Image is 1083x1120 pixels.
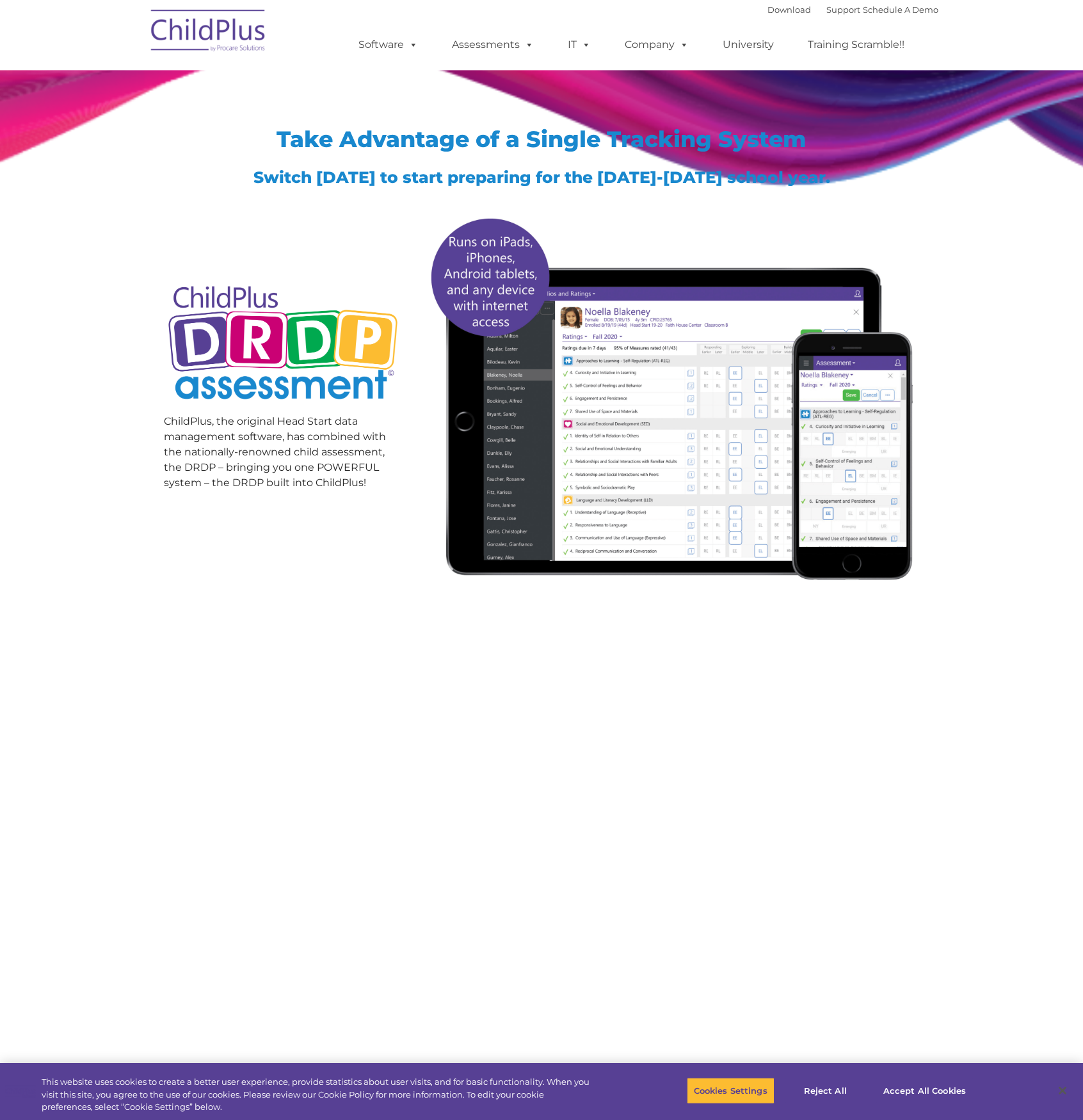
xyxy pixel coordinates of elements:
img: Copyright - DRDP Logo [164,272,403,417]
button: Close [1048,1077,1077,1105]
a: IT [555,32,604,58]
a: Download [767,4,811,15]
button: Accept All Cookies [876,1077,973,1104]
img: ChildPlus by Procare Solutions [145,1,273,65]
a: Training Scramble!! [795,32,917,58]
span: Switch [DATE] to start preparing for the [DATE]-[DATE] school year. [253,168,830,187]
a: Assessments [439,32,547,58]
button: Reject All [785,1077,865,1104]
a: Schedule A Demo [863,4,938,15]
a: University [710,32,787,58]
img: All-devices [422,208,919,588]
span: Take Advantage of a Single Tracking System [277,125,806,153]
span: ChildPlus, the original Head Start data management software, has combined with the nationally-ren... [164,415,386,489]
a: Company [612,32,702,58]
a: Software [346,32,431,58]
font: | [767,4,938,15]
a: Support [826,4,860,15]
div: This website uses cookies to create a better user experience, provide statistics about user visit... [42,1076,596,1114]
button: Cookies Settings [687,1077,774,1104]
